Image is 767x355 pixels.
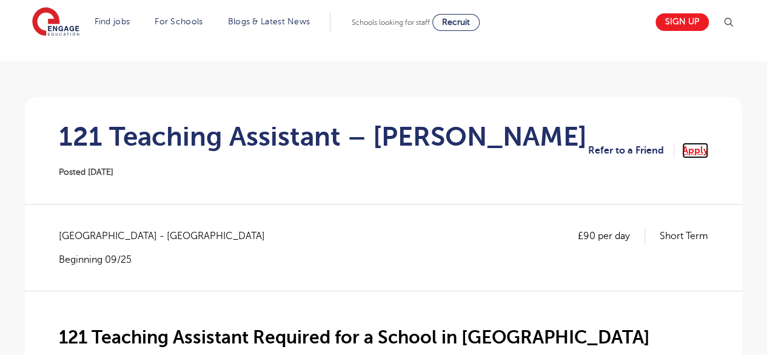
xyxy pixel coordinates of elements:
a: Recruit [432,14,480,31]
a: Blogs & Latest News [228,17,310,26]
span: Recruit [442,18,470,27]
a: Find jobs [95,17,130,26]
span: Posted [DATE] [59,167,113,177]
p: Short Term [660,228,708,244]
p: Beginning 09/25 [59,253,277,266]
p: £90 per day [578,228,645,244]
a: Sign up [655,13,709,31]
a: Refer to a Friend [588,143,674,158]
a: Apply [682,143,708,158]
h2: 121 Teaching Assistant Required for a School in [GEOGRAPHIC_DATA] [59,327,708,348]
span: [GEOGRAPHIC_DATA] - [GEOGRAPHIC_DATA] [59,228,277,244]
a: For Schools [155,17,203,26]
span: Schools looking for staff [352,18,430,27]
h1: 121 Teaching Assistant – [PERSON_NAME] [59,121,587,152]
img: Engage Education [32,7,79,38]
